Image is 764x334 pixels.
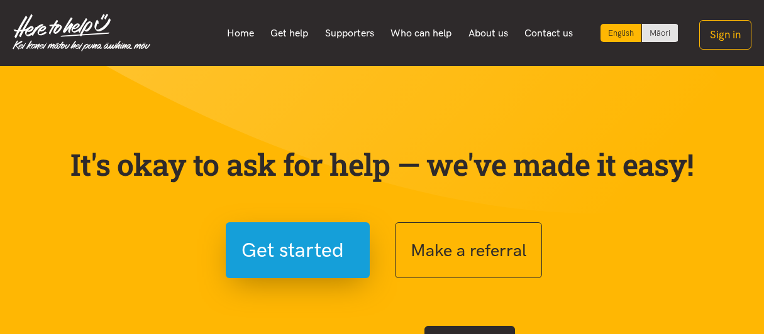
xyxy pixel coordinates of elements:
span: Get started [241,234,344,266]
a: Switch to Te Reo Māori [642,24,678,42]
img: Home [13,14,150,51]
a: Who can help [382,20,460,46]
a: Home [218,20,262,46]
a: Contact us [516,20,582,46]
button: Make a referral [395,222,542,278]
button: Get started [226,222,370,278]
button: Sign in [699,20,751,50]
a: Get help [262,20,317,46]
div: Language toggle [601,24,678,42]
a: Supporters [316,20,382,46]
a: About us [460,20,517,46]
div: Current language [601,24,642,42]
p: It's okay to ask for help — we've made it easy! [68,146,697,183]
